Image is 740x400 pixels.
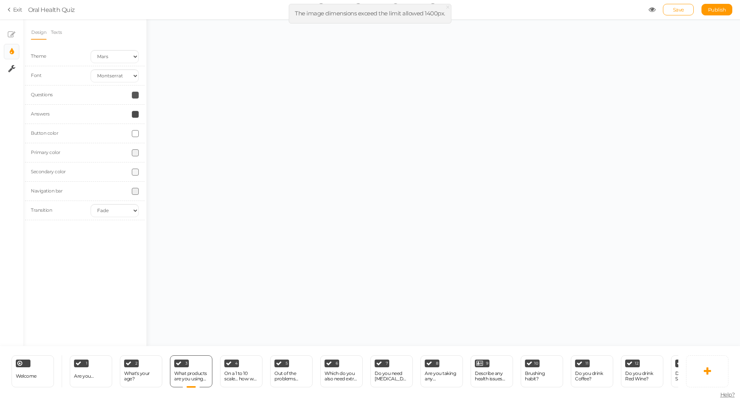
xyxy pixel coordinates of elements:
span: The image dimensions exceed the limit allowed 1400px. [295,10,445,17]
div: 1 Are you... [70,355,112,387]
div: 9 Describe any health issues you have. [471,355,513,387]
span: 1 [86,362,87,365]
div: Out of the problems below, which do you need most help with? [274,371,308,382]
span: 3 [392,3,400,12]
span: 1 [317,3,325,12]
div: On a 1 to 10 scale... how well does your current toothpaste w... [224,371,258,382]
span: × [445,2,451,13]
span: 12 [635,362,638,365]
div: Which do you also need extra help with? [325,371,358,382]
label: Navigation bar [31,188,62,194]
div: 6 Which do you also need extra help with? [320,355,363,387]
span: 6 [336,362,338,365]
div: 10 Brushing habit? [521,355,563,387]
span: 2 [135,362,138,365]
span: 5 [286,362,288,365]
div: 4 On a 1 to 10 scale... how well does your current toothpaste w... [220,355,262,387]
span: Font [31,72,41,78]
div: Oral Health Quiz [28,5,75,14]
div: 13 Do you Smoke? [671,355,713,387]
span: 9 [486,362,488,365]
span: 8 [436,362,438,365]
div: 11 Do you drink Coffee? [571,355,613,387]
li: 2 Products [340,3,376,12]
span: Transition [31,207,52,213]
div: What's your age? [124,371,158,382]
span: Help? [720,391,735,398]
div: Are you... [74,373,94,379]
div: Do you drink Coffee? [575,371,609,382]
span: 4 [429,3,437,12]
div: Do you drink Red Wine? [625,371,659,382]
div: 5 Out of the problems below, which do you need most help with? [270,355,313,387]
span: 2 [354,3,362,12]
div: 7 Do you need [MEDICAL_DATA] FAST? [370,355,413,387]
div: Save [663,4,694,15]
div: Welcome [12,355,54,387]
span: Save [673,7,684,13]
div: 12 Do you drink Red Wine? [621,355,663,387]
span: 3 [185,362,188,365]
div: 2 What's your age? [120,355,162,387]
li: 3 Linking [378,3,414,12]
div: Describe any health issues you have. [475,371,509,382]
div: 8 Are you taking any medications? [420,355,463,387]
div: 3 What products are you using now? [170,355,212,387]
div: Do you need [MEDICAL_DATA] FAST? [375,371,409,382]
a: Texts [50,25,62,40]
label: Primary color [31,149,61,155]
label: Answers [31,111,50,117]
div: Are you taking any medications? [425,371,459,382]
label: Button color [31,130,58,136]
span: 4 [235,362,238,365]
li: 1 Questions [303,3,339,12]
div: What products are you using now? [174,371,208,382]
span: 10 [534,362,538,365]
li: 4 Install [415,3,451,12]
span: 7 [386,362,388,365]
span: Publish [708,7,726,13]
span: Theme [31,53,46,59]
span: 11 [585,362,588,365]
div: Do you Smoke? [675,371,709,382]
span: Welcome [16,373,37,379]
label: Questions [31,92,53,97]
label: Secondary color [31,169,66,174]
a: Design [31,25,47,40]
a: Exit [8,6,22,13]
div: Brushing habit? [525,371,559,382]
